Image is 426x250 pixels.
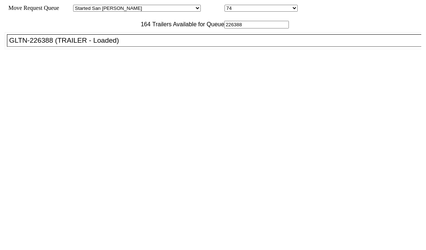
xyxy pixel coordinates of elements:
span: Move Request Queue [5,5,59,11]
span: Area [60,5,72,11]
span: 164 [137,21,151,27]
div: GLTN-226388 (TRAILER - Loaded) [9,36,426,45]
input: Filter Available Trailers [224,21,289,28]
span: Location [202,5,223,11]
span: Trailers Available for Queue [151,21,225,27]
